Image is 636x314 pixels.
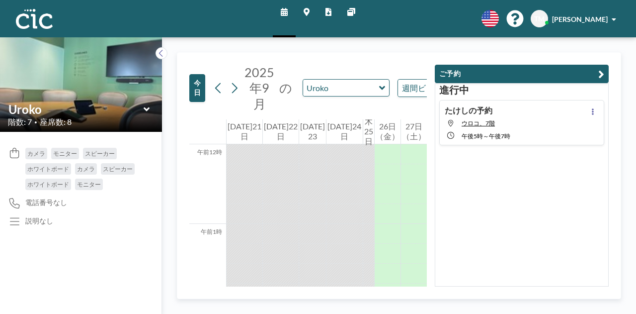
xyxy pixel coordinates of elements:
[376,121,399,141] font: 26日（金）
[402,121,426,141] font: 27日（土）
[103,165,133,173] font: スピーカー
[439,84,469,96] font: 進行中
[8,117,32,126] font: 階数: 7
[300,121,325,141] font: [DATE] 23
[462,119,495,127] font: ウロコ、7階
[489,132,510,140] font: 午後7時
[534,14,545,23] font: TM
[462,132,483,140] font: 午後5時
[303,80,379,96] input: 鱗
[439,69,461,78] font: ご予約
[27,181,69,188] font: ホワイトボード
[402,83,442,93] font: 週間ビュー
[8,102,144,116] input: 鱗
[483,132,489,140] font: ～
[197,148,222,156] font: 午前12時
[435,65,609,83] button: ご予約
[398,80,484,97] div: オプションを検索
[445,105,492,115] font: たけしの予約
[228,121,261,141] font: [DATE]21日
[27,165,69,173] font: ホワイトボード
[34,119,37,125] font: •
[364,116,373,146] font: 木25日
[40,117,72,126] font: 座席数: 8
[201,228,222,235] font: 午前1時
[77,165,95,173] font: カメラ
[25,216,53,225] font: 説明なし
[77,181,101,188] font: モニター
[279,80,292,95] font: の
[189,74,205,102] button: 今日
[327,121,361,141] font: [DATE]24日
[25,198,67,207] font: 電話番号なし
[552,15,608,23] font: [PERSON_NAME]
[53,150,77,157] font: モニター
[27,150,45,157] font: カメラ
[85,150,115,157] font: スピーカー
[264,121,298,141] font: [DATE]22日
[244,65,274,111] font: 2025年9月
[16,9,53,29] img: 組織ロゴ
[194,79,201,97] font: 今日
